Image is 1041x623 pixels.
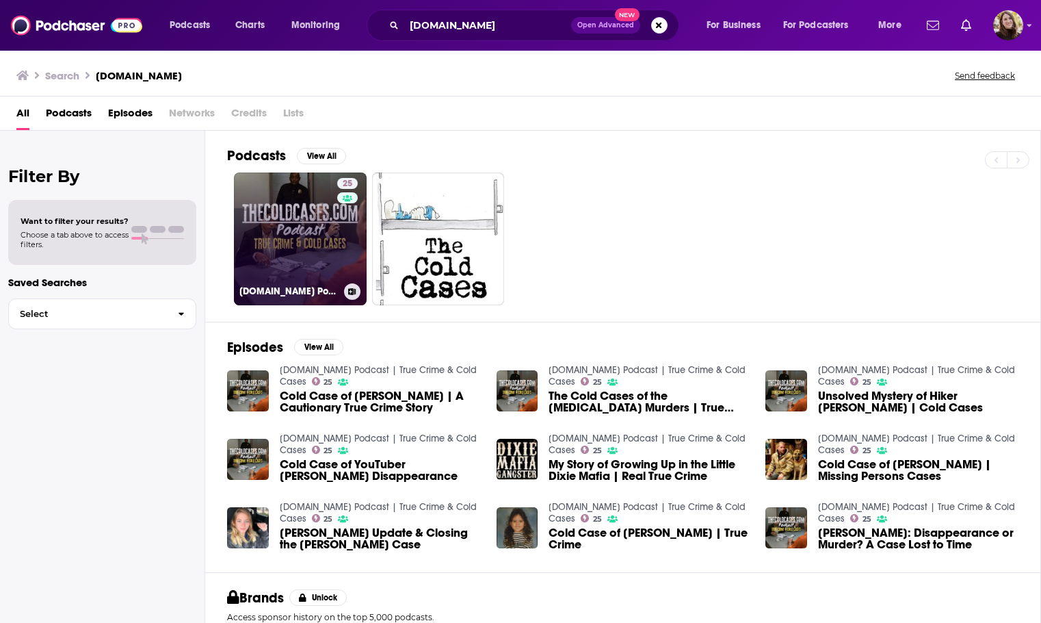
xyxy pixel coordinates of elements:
[878,16,901,35] span: More
[283,102,304,130] span: Lists
[11,12,142,38] img: Podchaser - Follow, Share and Rate Podcasts
[45,69,79,82] h3: Search
[231,102,267,130] span: Credits
[234,173,367,305] a: 25[DOMAIN_NAME] Podcast | True Crime & Cold Cases
[549,364,746,387] a: TheColdCases.com Podcast | True Crime & Cold Cases
[765,507,807,549] a: Eric Franks: Disappearance or Murder? A Case Lost to Time
[404,14,571,36] input: Search podcasts, credits, & more...
[280,390,480,414] a: Cold Case of Jimmy Hoffa | A Cautionary True Crime Story
[8,276,196,289] p: Saved Searches
[227,339,283,356] h2: Episodes
[170,16,210,35] span: Podcasts
[46,102,92,130] a: Podcasts
[289,589,347,606] button: Unlock
[227,612,1018,622] p: Access sponsor history on the top 5,000 podcasts.
[324,516,332,522] span: 25
[226,14,273,36] a: Charts
[280,459,480,482] a: Cold Case of YouTuber Kenny Veach’s Disappearance
[294,339,343,355] button: View All
[818,527,1018,550] span: [PERSON_NAME]: Disappearance or Murder? A Case Lost to Time
[593,448,602,454] span: 25
[497,370,538,412] img: The Cold Cases of the Tylenol Murders | True Crime
[593,516,602,522] span: 25
[324,379,332,385] span: 25
[951,70,1019,81] button: Send feedback
[96,69,182,82] h3: [DOMAIN_NAME]
[324,448,332,454] span: 25
[312,377,333,385] a: 25
[862,379,871,385] span: 25
[343,177,352,191] span: 25
[16,102,29,130] a: All
[850,514,871,522] a: 25
[497,507,538,549] img: Cold Case of Rosie Tapia | True Crime
[783,16,849,35] span: For Podcasters
[707,16,761,35] span: For Business
[549,501,746,524] a: TheColdCases.com Podcast | True Crime & Cold Cases
[549,527,749,550] a: Cold Case of Rosie Tapia | True Crime
[312,514,333,522] a: 25
[380,10,692,41] div: Search podcasts, credits, & more...
[337,178,358,189] a: 25
[765,370,807,412] a: Unsolved Mystery of Hiker Kris Fowler | Cold Cases
[850,446,871,454] a: 25
[818,527,1018,550] a: Eric Franks: Disappearance or Murder? A Case Lost to Time
[615,8,640,21] span: New
[280,433,477,456] a: TheColdCases.com Podcast | True Crime & Cold Cases
[593,379,602,385] span: 25
[765,439,807,481] img: Cold Case of Jared McColloch | Missing Persons Cases
[697,14,778,36] button: open menu
[581,377,602,385] a: 25
[818,390,1018,414] a: Unsolved Mystery of Hiker Kris Fowler | Cold Cases
[921,14,945,37] a: Show notifications dropdown
[549,390,749,414] span: The Cold Cases of the [MEDICAL_DATA] Murders | True Crime
[571,17,640,34] button: Open AdvancedNew
[549,527,749,550] span: Cold Case of [PERSON_NAME] | True Crime
[291,16,340,35] span: Monitoring
[862,516,871,522] span: 25
[108,102,153,130] a: Episodes
[312,446,333,454] a: 25
[993,10,1023,40] button: Show profile menu
[280,364,477,387] a: TheColdCases.com Podcast | True Crime & Cold Cases
[497,439,538,481] a: My Story of Growing Up in the Little Dixie Mafia | Real True Crime
[9,309,167,318] span: Select
[8,166,196,186] h2: Filter By
[227,370,269,412] img: Cold Case of Jimmy Hoffa | A Cautionary True Crime Story
[160,14,228,36] button: open menu
[869,14,919,36] button: open menu
[549,433,746,456] a: TheColdCases.com Podcast | True Crime & Cold Cases
[280,459,480,482] span: Cold Case of YouTuber [PERSON_NAME] Disappearance
[993,10,1023,40] img: User Profile
[577,22,634,29] span: Open Advanced
[280,390,480,414] span: Cold Case of [PERSON_NAME] | A Cautionary True Crime Story
[280,527,480,550] span: [PERSON_NAME] Update & Closing the [PERSON_NAME] Case
[227,339,343,356] a: EpisodesView All
[8,298,196,329] button: Select
[774,14,869,36] button: open menu
[21,230,129,249] span: Choose a tab above to access filters.
[581,514,602,522] a: 25
[280,501,477,524] a: TheColdCases.com Podcast | True Crime & Cold Cases
[239,285,339,297] h3: [DOMAIN_NAME] Podcast | True Crime & Cold Cases
[169,102,215,130] span: Networks
[280,527,480,550] a: Amy Bradley Update & Closing the Sara Ebersole Case
[818,459,1018,482] span: Cold Case of [PERSON_NAME] | Missing Persons Cases
[993,10,1023,40] span: Logged in as katiefuchs
[227,439,269,481] img: Cold Case of YouTuber Kenny Veach’s Disappearance
[297,148,346,164] button: View All
[227,147,286,164] h2: Podcasts
[818,390,1018,414] span: Unsolved Mystery of Hiker [PERSON_NAME] | Cold Cases
[235,16,265,35] span: Charts
[21,216,129,226] span: Want to filter your results?
[818,364,1015,387] a: TheColdCases.com Podcast | True Crime & Cold Cases
[549,459,749,482] span: My Story of Growing Up in the Little Dixie Mafia | Real True Crime
[227,507,269,549] img: Amy Bradley Update & Closing the Sara Ebersole Case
